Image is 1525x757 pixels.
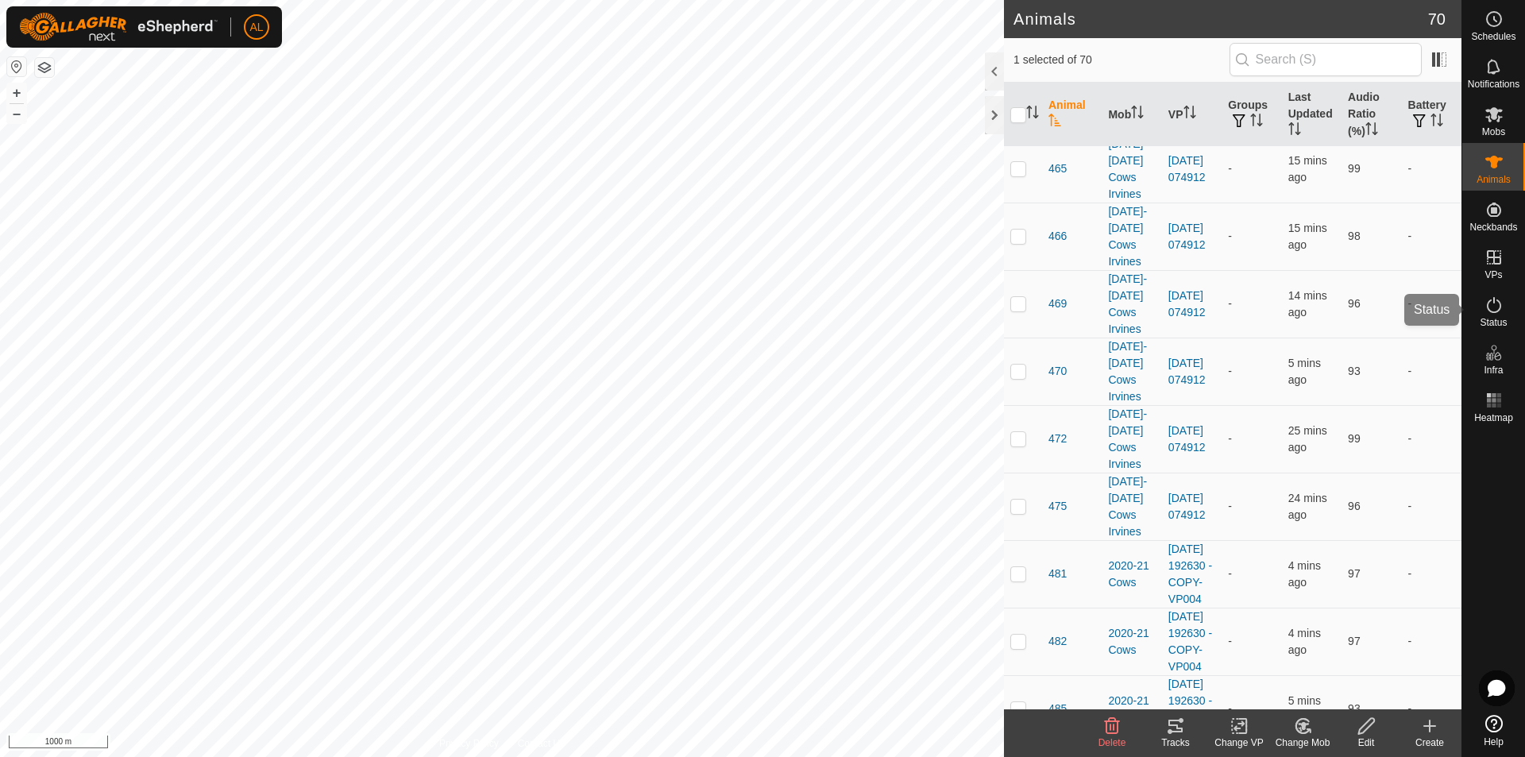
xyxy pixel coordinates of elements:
span: Infra [1484,365,1503,375]
a: [DATE] 074912 [1168,424,1206,454]
span: VPs [1484,270,1502,280]
a: Help [1462,709,1525,753]
td: - [1222,675,1281,743]
span: 70 [1428,7,1446,31]
a: [DATE] 074912 [1168,289,1206,319]
td: - [1402,473,1461,540]
span: AL [249,19,263,36]
span: 475 [1048,498,1067,515]
span: 98 [1348,230,1361,242]
span: 1 selected of 70 [1013,52,1230,68]
span: 19 Aug 2025, 12:34 pm [1288,357,1321,386]
div: Create [1398,736,1461,750]
input: Search (S) [1230,43,1422,76]
span: Schedules [1471,32,1515,41]
td: - [1222,270,1281,338]
button: Reset Map [7,57,26,76]
span: 19 Aug 2025, 12:15 pm [1288,492,1327,521]
td: - [1402,338,1461,405]
span: 97 [1348,567,1361,580]
img: Gallagher Logo [19,13,218,41]
td: - [1222,608,1281,675]
span: Neckbands [1469,222,1517,232]
div: [DATE]-[DATE] Cows Irvines [1108,473,1155,540]
p-sorticon: Activate to sort [1026,108,1039,121]
p-sorticon: Activate to sort [1250,116,1263,129]
a: Contact Us [518,736,565,751]
div: Change Mob [1271,736,1334,750]
span: Delete [1098,737,1126,748]
p-sorticon: Activate to sort [1131,108,1144,121]
h2: Animals [1013,10,1428,29]
span: 469 [1048,295,1067,312]
span: 19 Aug 2025, 12:24 pm [1288,154,1327,183]
span: 19 Aug 2025, 12:34 pm [1288,559,1321,589]
div: 2020-21 Cows [1108,625,1155,659]
span: 93 [1348,702,1361,715]
span: 19 Aug 2025, 12:34 pm [1288,694,1321,724]
button: Map Layers [35,58,54,77]
span: 97 [1348,635,1361,647]
span: 482 [1048,633,1067,650]
span: 99 [1348,162,1361,175]
div: 2020-21 Cows [1108,693,1155,726]
td: - [1402,203,1461,270]
a: [DATE] 074912 [1168,222,1206,251]
span: 481 [1048,566,1067,582]
p-sorticon: Activate to sort [1365,125,1378,137]
div: Tracks [1144,736,1207,750]
a: [DATE] 192630 - COPY-VP004 [1168,610,1212,673]
a: Privacy Policy [439,736,499,751]
span: 19 Aug 2025, 12:25 pm [1288,289,1327,319]
span: 19 Aug 2025, 12:14 pm [1288,424,1327,454]
th: Animal [1042,83,1102,147]
td: - [1222,405,1281,473]
div: Edit [1334,736,1398,750]
span: 485 [1048,701,1067,717]
span: Help [1484,737,1504,747]
td: - [1222,338,1281,405]
td: - [1402,608,1461,675]
p-sorticon: Activate to sort [1430,116,1443,129]
span: Heatmap [1474,413,1513,423]
th: VP [1162,83,1222,147]
span: 466 [1048,228,1067,245]
td: - [1402,270,1461,338]
button: – [7,104,26,123]
div: [DATE]-[DATE] Cows Irvines [1108,406,1155,473]
span: 99 [1348,432,1361,445]
span: 93 [1348,365,1361,377]
th: Battery [1402,83,1461,147]
th: Audio Ratio (%) [1342,83,1401,147]
div: [DATE]-[DATE] Cows Irvines [1108,271,1155,338]
div: [DATE]-[DATE] Cows Irvines [1108,338,1155,405]
td: - [1222,203,1281,270]
td: - [1222,135,1281,203]
p-sorticon: Activate to sort [1288,125,1301,137]
td: - [1402,135,1461,203]
span: Notifications [1468,79,1519,89]
div: [DATE]-[DATE] Cows Irvines [1108,203,1155,270]
td: - [1222,540,1281,608]
a: [DATE] 074912 [1168,492,1206,521]
th: Mob [1102,83,1161,147]
span: Animals [1477,175,1511,184]
a: [DATE] 074912 [1168,357,1206,386]
td: - [1402,540,1461,608]
th: Groups [1222,83,1281,147]
td: - [1222,473,1281,540]
span: 465 [1048,160,1067,177]
span: 470 [1048,363,1067,380]
div: [DATE]-[DATE] Cows Irvines [1108,136,1155,203]
span: Status [1480,318,1507,327]
span: 19 Aug 2025, 12:35 pm [1288,627,1321,656]
span: 19 Aug 2025, 12:24 pm [1288,222,1327,251]
span: Mobs [1482,127,1505,137]
td: - [1402,675,1461,743]
p-sorticon: Activate to sort [1048,116,1061,129]
button: + [7,83,26,102]
a: [DATE] 192630 - COPY-VP004 [1168,543,1212,605]
div: 2020-21 Cows [1108,558,1155,591]
span: 472 [1048,431,1067,447]
a: [DATE] 192630 - COPY-VP004 [1168,678,1212,740]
